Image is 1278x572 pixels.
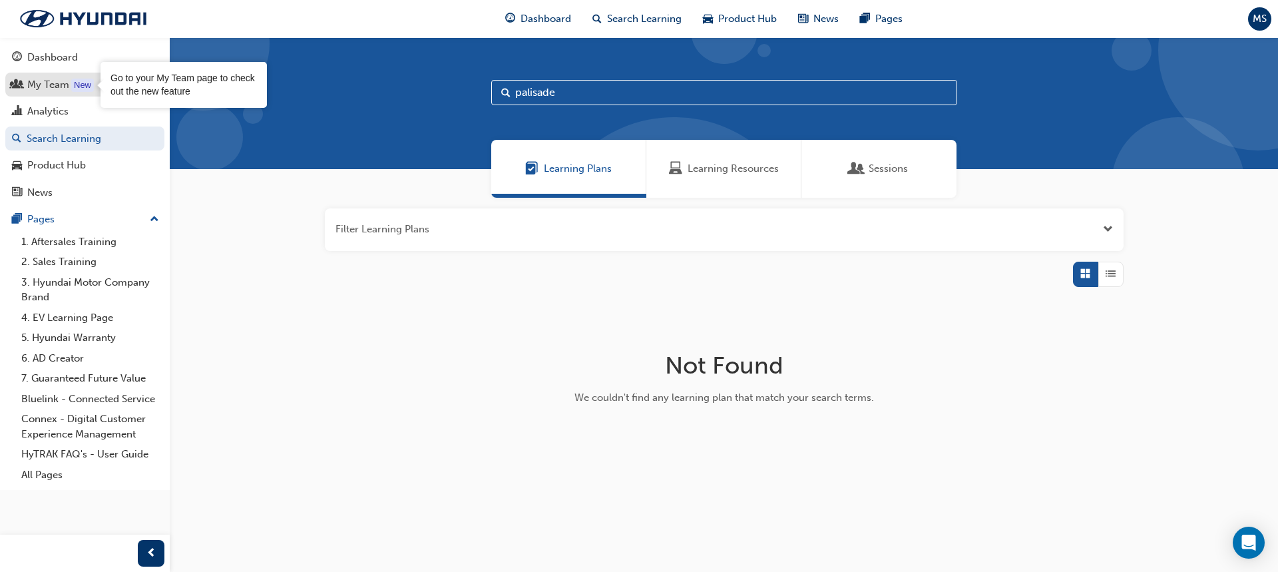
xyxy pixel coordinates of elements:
[27,50,78,65] div: Dashboard
[16,465,164,485] a: All Pages
[592,11,602,27] span: search-icon
[798,11,808,27] span: news-icon
[12,214,22,226] span: pages-icon
[12,106,22,118] span: chart-icon
[491,140,646,198] a: Learning PlansLearning Plans
[813,11,839,27] span: News
[27,158,86,173] div: Product Hub
[12,52,22,64] span: guage-icon
[544,161,612,176] span: Learning Plans
[692,5,787,33] a: car-iconProduct Hub
[7,5,160,33] img: Trak
[1080,266,1090,282] span: Grid
[646,140,801,198] a: Learning ResourcesLearning Resources
[12,79,22,91] span: people-icon
[27,185,53,200] div: News
[146,545,156,562] span: prev-icon
[16,444,164,465] a: HyTRAK FAQ's - User Guide
[12,187,22,199] span: news-icon
[5,45,164,70] a: Dashboard
[513,351,935,380] h1: Not Found
[27,104,69,119] div: Analytics
[849,5,913,33] a: pages-iconPages
[669,161,682,176] span: Learning Resources
[5,207,164,232] button: Pages
[1103,222,1113,237] button: Open the filter
[850,161,863,176] span: Sessions
[16,409,164,444] a: Connex - Digital Customer Experience Management
[16,272,164,308] a: 3. Hyundai Motor Company Brand
[860,11,870,27] span: pages-icon
[875,11,903,27] span: Pages
[5,153,164,178] a: Product Hub
[582,5,692,33] a: search-iconSearch Learning
[5,180,164,205] a: News
[505,11,515,27] span: guage-icon
[1253,11,1267,27] span: MS
[607,11,682,27] span: Search Learning
[27,77,69,93] div: My Team
[801,140,957,198] a: SessionsSessions
[12,133,21,145] span: search-icon
[5,99,164,124] a: Analytics
[5,127,164,151] a: Search Learning
[16,368,164,389] a: 7. Guaranteed Future Value
[787,5,849,33] a: news-iconNews
[869,161,908,176] span: Sessions
[1233,527,1265,559] div: Open Intercom Messenger
[12,160,22,172] span: car-icon
[110,72,257,98] div: Go to your My Team page to check out the new feature
[16,389,164,410] a: Bluelink - Connected Service
[525,161,538,176] span: Learning Plans
[1106,266,1116,282] span: List
[71,79,94,92] div: Tooltip anchor
[5,73,164,97] a: My Team
[16,232,164,252] a: 1. Aftersales Training
[5,43,164,207] button: DashboardMy TeamAnalyticsSearch LearningProduct HubNews
[491,80,957,105] input: Search...
[27,212,55,227] div: Pages
[16,348,164,369] a: 6. AD Creator
[495,5,582,33] a: guage-iconDashboard
[513,390,935,406] div: We couldn't find any learning plan that match your search terms.
[501,85,511,101] span: Search
[16,252,164,272] a: 2. Sales Training
[150,211,159,228] span: up-icon
[16,328,164,348] a: 5. Hyundai Warranty
[1248,7,1271,31] button: MS
[688,161,779,176] span: Learning Resources
[703,11,713,27] span: car-icon
[16,308,164,328] a: 4. EV Learning Page
[521,11,571,27] span: Dashboard
[718,11,777,27] span: Product Hub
